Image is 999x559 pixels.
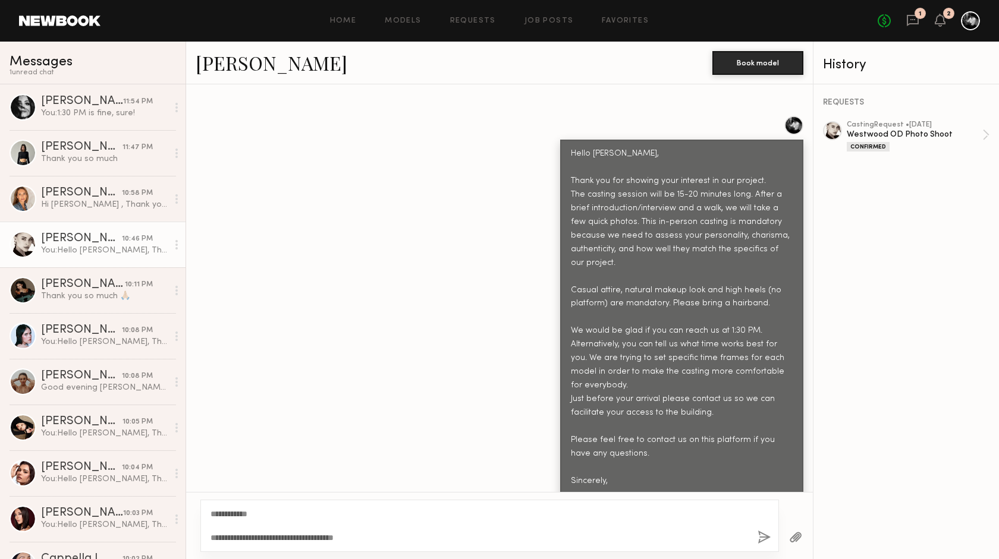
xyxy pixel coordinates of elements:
[41,141,122,153] div: [PERSON_NAME]
[41,108,168,119] div: You: 1:30 PM is fine, sure!
[847,142,890,151] div: Confirmed
[10,55,73,69] span: Messages
[41,290,168,302] div: Thank you so much 🙏🏼
[571,147,793,516] div: Hello [PERSON_NAME], Thank you for showing your interest in our project. The casting session will...
[330,17,357,25] a: Home
[450,17,496,25] a: Requests
[41,416,122,428] div: [PERSON_NAME]
[123,96,153,108] div: 11:54 PM
[41,199,168,210] div: Hi [PERSON_NAME] , Thank you so much for the updates. Have a great week.
[712,51,803,75] button: Book model
[602,17,649,25] a: Favorites
[122,142,153,153] div: 11:47 PM
[524,17,574,25] a: Job Posts
[123,508,153,519] div: 10:03 PM
[919,11,922,17] div: 1
[41,462,122,473] div: [PERSON_NAME]
[122,462,153,473] div: 10:04 PM
[122,371,153,382] div: 10:08 PM
[41,473,168,485] div: You: Hello [PERSON_NAME], Thank you for your attendance to the casting call. We have appreciated ...
[122,325,153,336] div: 10:08 PM
[712,57,803,67] a: Book model
[947,11,951,17] div: 2
[41,96,123,108] div: [PERSON_NAME]
[41,153,168,165] div: Thank you so much
[847,121,989,151] a: castingRequest •[DATE]Westwood OD Photo ShootConfirmed
[847,129,982,140] div: Westwood OD Photo Shoot
[196,50,347,75] a: [PERSON_NAME]
[385,17,421,25] a: Models
[122,188,153,199] div: 10:58 PM
[122,233,153,245] div: 10:46 PM
[847,121,982,129] div: casting Request • [DATE]
[41,519,168,530] div: You: Hello [PERSON_NAME], Thank you for your attendance to the casting call. We have appreciated ...
[41,324,122,336] div: [PERSON_NAME]
[906,14,919,29] a: 1
[41,428,168,439] div: You: Hello [PERSON_NAME], Thank you for your attendance to the casting call. We have appreciated ...
[41,336,168,348] div: You: Hello [PERSON_NAME], Thank you for your attendance to the casting call. We have appreciated ...
[41,507,123,519] div: [PERSON_NAME]
[41,382,168,393] div: Good evening [PERSON_NAME], Thank you, I appreciate your update!
[41,370,122,382] div: [PERSON_NAME]
[41,233,122,245] div: [PERSON_NAME]
[122,416,153,428] div: 10:05 PM
[41,245,168,256] div: You: Hello [PERSON_NAME], Thank you for showing your interest in our project. The casting session...
[823,58,989,72] div: History
[41,187,122,199] div: [PERSON_NAME]
[125,279,153,290] div: 10:11 PM
[823,99,989,107] div: REQUESTS
[41,279,125,290] div: [PERSON_NAME]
